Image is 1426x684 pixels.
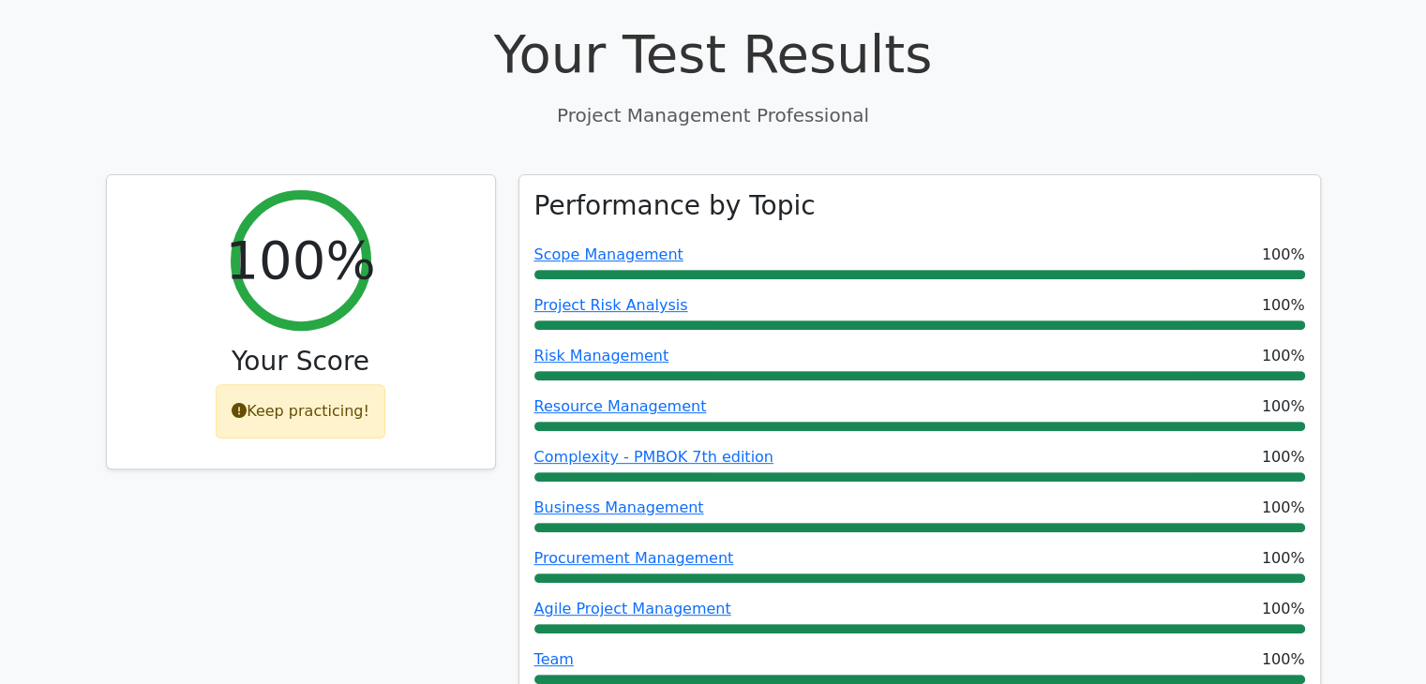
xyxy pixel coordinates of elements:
h1: Your Test Results [106,22,1321,85]
a: Business Management [534,498,704,516]
span: 100% [1262,648,1305,671]
p: Project Management Professional [106,101,1321,129]
div: Keep practicing! [216,384,385,439]
span: 100% [1262,446,1305,468]
h2: 100% [225,229,375,291]
span: 100% [1262,547,1305,570]
a: Procurement Management [534,549,734,567]
span: 100% [1262,294,1305,317]
a: Agile Project Management [534,600,731,617]
a: Project Risk Analysis [534,296,688,314]
a: Scope Management [534,245,683,263]
a: Complexity - PMBOK 7th edition [534,448,773,466]
span: 100% [1262,598,1305,620]
a: Team [534,650,574,668]
span: 100% [1262,244,1305,266]
h3: Performance by Topic [534,190,816,222]
a: Risk Management [534,347,669,364]
h3: Your Score [122,346,480,378]
a: Resource Management [534,397,707,415]
span: 100% [1262,497,1305,519]
span: 100% [1262,345,1305,367]
span: 100% [1262,395,1305,418]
